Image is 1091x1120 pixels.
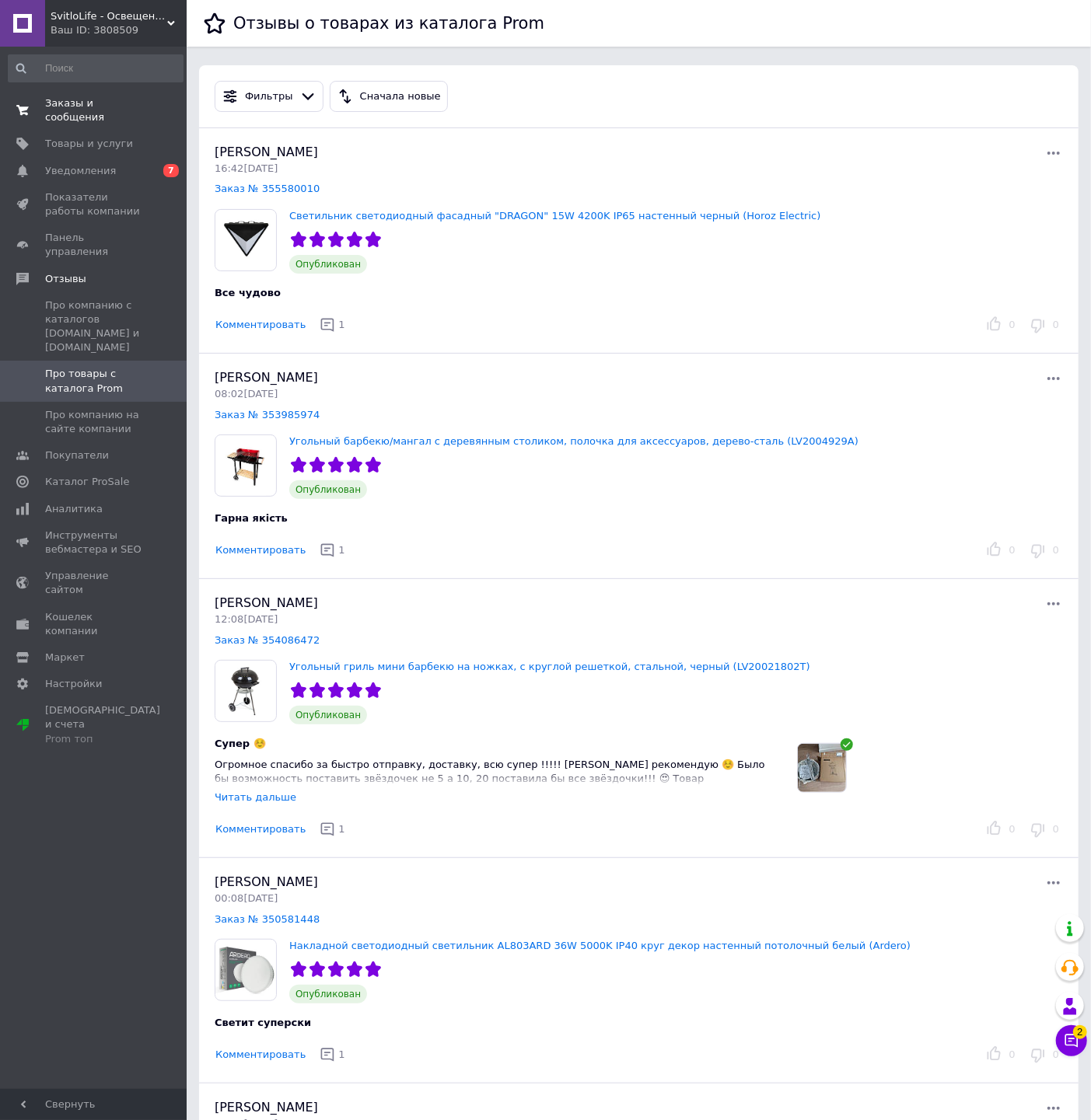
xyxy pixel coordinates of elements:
a: Светильник светодиодный фасадный "DRAGON" 15W 4200K IP65 настенный черный (Horoz Electric) [289,210,820,222]
div: Читать дальше [215,791,296,803]
span: 08:02[DATE] [215,388,278,400]
span: Уведомления [45,164,116,178]
span: 1 [338,319,344,330]
span: Опубликован [289,706,367,724]
button: Чат с покупателем2 [1056,1025,1087,1056]
span: 7 [163,164,179,177]
span: Заказы и сообщения [45,96,144,124]
span: Все чудово [215,287,281,298]
button: Комментировать [215,543,306,559]
span: SvitloLife - Освещение и Сантехника [51,9,167,23]
span: Настройки [45,677,102,691]
span: 2 [1073,1022,1087,1036]
span: Опубликован [289,985,367,1003]
div: Prom топ [45,732,160,746]
div: Сначала новые [357,89,444,105]
img: Угольный барбекю/мангал с деревянным столиком, полочка для аксессуаров, дерево-сталь (LV2004929A) [215,435,276,496]
button: Комментировать [215,822,306,838]
span: 12:08[DATE] [215,613,278,625]
span: [PERSON_NAME] [215,145,318,159]
span: 00:08[DATE] [215,892,278,904]
span: Огромное спасибо за быстро отправку, доставку, всю супер !!!!! [PERSON_NAME] рекомендую ☺️ Было б... [215,759,765,799]
button: Комментировать [215,317,306,333]
div: Ваш ID: 3808509 [51,23,187,37]
a: Заказ № 353985974 [215,409,320,420]
span: Гарна якість [215,512,288,524]
button: 1 [316,818,351,842]
button: Комментировать [215,1047,306,1063]
span: 1 [338,544,344,556]
span: Опубликован [289,480,367,499]
span: [PERSON_NAME] [215,1100,318,1115]
span: [PERSON_NAME] [215,595,318,610]
span: Про товары с каталога Prom [45,367,144,395]
input: Поиск [8,54,184,82]
button: Фильтры [215,81,323,112]
span: Инструменты вебмастера и SEO [45,529,144,557]
button: 1 [316,539,351,563]
span: Супер ☺️ [215,738,266,749]
span: Товары и услуги [45,137,133,151]
span: Панель управления [45,231,144,259]
span: Аналитика [45,502,103,516]
span: Светит суперски [215,1017,311,1028]
span: Каталог ProSale [45,475,129,489]
a: Угольный гриль мини барбекю на ножках, с круглой решеткой, стальной, черный (LV20021802T) [289,661,810,672]
button: 1 [316,1043,351,1067]
a: Заказ № 355580010 [215,183,320,194]
span: Кошелек компании [45,610,144,638]
span: Показатели работы компании [45,190,144,218]
a: Угольный барбекю/мангал с деревянным столиком, полочка для аксессуаров, дерево-сталь (LV2004929A) [289,435,858,447]
span: Управление сайтом [45,569,144,597]
span: Про компанию с каталогов [DOMAIN_NAME] и [DOMAIN_NAME] [45,298,144,355]
span: 1 [338,1048,344,1060]
img: Угольный гриль мини барбекю на ножках, с круглой решеткой, стальной, черный (LV20021802T) [215,661,276,721]
div: Фильтры [242,89,296,105]
a: Заказ № 350581448 [215,913,320,925]
img: Накладной светодиодный светильник AL803ARD 36W 5000K IP40 круг декор настенный потолочный белый (... [215,940,276,1000]
span: 16:42[DATE] [215,162,278,174]
span: 1 [338,823,344,835]
span: [PERSON_NAME] [215,874,318,889]
button: Сначала новые [330,81,448,112]
a: Накладной светодиодный светильник AL803ARD 36W 5000K IP40 круг декор настенный потолочный белый (... [289,940,911,951]
span: Покупатели [45,448,109,462]
span: Отзывы [45,272,86,286]
span: [PERSON_NAME] [215,370,318,385]
span: Маркет [45,651,85,665]
button: 1 [316,313,351,337]
span: Про компанию на сайте компании [45,408,144,436]
span: Опубликован [289,255,367,274]
a: Заказ № 354086472 [215,634,320,646]
span: [DEMOGRAPHIC_DATA] и счета [45,703,160,746]
img: Светильник светодиодный фасадный "DRAGON" 15W 4200K IP65 настенный черный (Horoz Electric) [215,210,276,270]
h1: Отзывы о товарах из каталога Prom [233,14,544,33]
